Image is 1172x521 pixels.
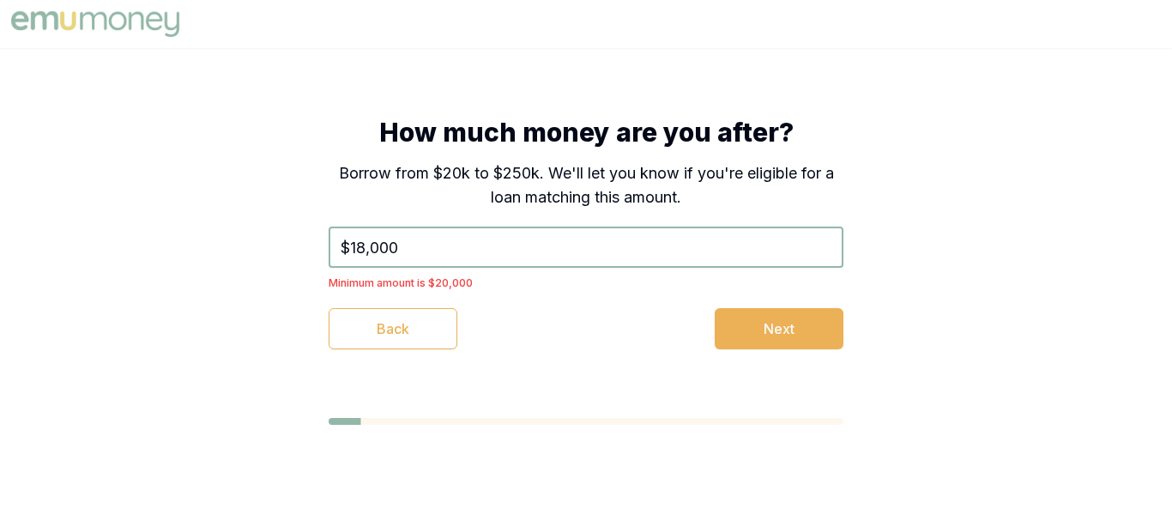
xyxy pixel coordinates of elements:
p: Minimum amount is $20,000 [329,275,843,291]
h1: How much money are you after? [329,117,843,148]
button: Next [715,308,843,349]
img: Emu Money [7,7,184,41]
button: Back [329,308,457,349]
p: Borrow from $20k to $250k. We'll let you know if you're eligible for a loan matching this amount. [329,161,843,209]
